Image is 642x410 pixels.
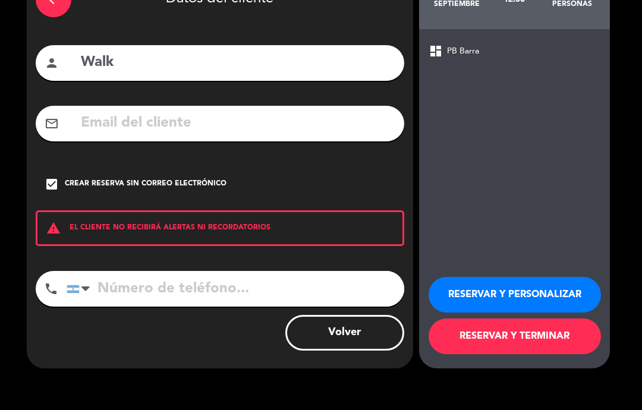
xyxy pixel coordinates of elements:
button: RESERVAR Y TERMINAR [429,318,601,354]
button: Volver [285,315,404,351]
input: Email del cliente [80,111,395,135]
input: Nombre del cliente [80,51,395,75]
div: Argentina: +54 [67,272,95,306]
span: PB Barra [447,45,479,58]
div: Crear reserva sin correo electrónico [65,178,226,190]
i: mail_outline [45,116,59,131]
i: person [45,56,59,70]
i: warning [37,221,70,235]
div: EL CLIENTE NO RECIBIRÁ ALERTAS NI RECORDATORIOS [36,210,404,246]
span: dashboard [429,44,443,58]
input: Número de teléfono... [67,271,404,307]
button: RESERVAR Y PERSONALIZAR [429,277,601,313]
i: phone [44,282,58,296]
i: check_box [45,177,59,191]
